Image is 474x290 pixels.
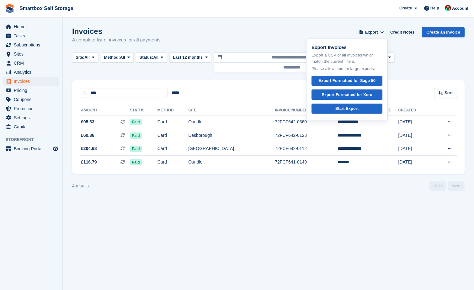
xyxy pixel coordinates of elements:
a: menu [3,144,59,153]
p: Export Invoices [312,44,382,51]
span: Storefront [6,137,62,143]
span: All [153,54,159,61]
span: Coupons [14,95,51,104]
td: Card [157,142,188,156]
td: Oundle [188,115,275,129]
p: A complete list of invoices for all payments [72,36,161,44]
a: Smartbox Self Storage [17,3,76,13]
td: [DATE] [398,115,432,129]
span: £95.63 [81,119,94,125]
span: Sites [14,50,51,58]
span: Settings [14,113,51,122]
a: menu [3,31,59,40]
td: [DATE] [398,129,432,142]
span: Paid [130,119,141,125]
a: menu [3,77,59,86]
div: Export Formatted for Sage 50 [318,78,375,84]
th: Due [383,105,398,115]
button: Last 12 months [169,52,211,63]
span: Paid [130,132,141,139]
a: Preview store [52,145,59,153]
a: Export Formatted for Xero [312,89,382,100]
td: Card [157,115,188,129]
img: stora-icon-8386f47178a22dfd0bd8f6a31ec36ba5ce8667c1dd55bd0f319d3a0aa187defe.svg [5,4,14,13]
span: Sort [445,90,453,96]
th: Created [398,105,432,115]
td: [DATE] [398,142,432,156]
a: Previous [429,181,446,191]
a: menu [3,40,59,49]
td: 72FCF642-0360 [275,115,337,129]
button: Site: All [72,52,98,63]
span: Create [399,5,412,11]
td: Desborough [188,129,275,142]
td: Card [157,155,188,169]
span: Capital [14,122,51,131]
span: CRM [14,59,51,67]
span: Help [430,5,439,11]
span: Subscriptions [14,40,51,49]
td: Oundle [188,155,275,169]
span: Paid [130,146,141,152]
td: Card [157,129,188,142]
span: Export [365,29,378,35]
p: Please allow time for large exports. [312,66,382,72]
nav: Page [428,181,466,191]
div: 4 results [72,183,89,189]
a: menu [3,95,59,104]
span: Pricing [14,86,51,95]
td: [DATE] [398,155,432,169]
th: Status [130,105,157,115]
span: All [84,54,90,61]
span: Home [14,22,51,31]
span: All [120,54,125,61]
th: Site [188,105,275,115]
td: 72FCF642-0123 [275,129,337,142]
a: Export Formatted for Sage 50 [312,76,382,86]
td: [GEOGRAPHIC_DATA] [188,142,275,156]
a: menu [3,68,59,77]
span: Status: [139,54,153,61]
span: Paid [130,159,141,165]
td: 72FCF642-0112 [275,142,337,156]
a: Create an Invoice [422,27,465,37]
a: menu [3,22,59,31]
a: menu [3,86,59,95]
th: Method [157,105,188,115]
span: Booking Portal [14,144,51,153]
span: Account [452,5,468,12]
span: £60.36 [81,132,94,139]
a: menu [3,59,59,67]
span: Protection [14,104,51,113]
span: Site: [76,54,84,61]
a: menu [3,50,59,58]
a: Next [448,181,465,191]
div: Start Export [335,105,359,112]
span: Analytics [14,68,51,77]
a: Start Export [312,104,382,114]
span: £116.79 [81,159,97,165]
a: menu [3,122,59,131]
span: Invoices [14,77,51,86]
button: Status: All [136,52,167,63]
a: menu [3,113,59,122]
button: Export [358,27,385,37]
span: Method: [104,54,120,61]
span: £204.68 [81,145,97,152]
span: Tasks [14,31,51,40]
a: menu [3,104,59,113]
th: Amount [80,105,130,115]
h1: Invoices [72,27,161,35]
img: Caren Ingold [445,5,451,11]
th: Invoice Number [275,105,337,115]
div: Export Formatted for Xero [322,92,372,98]
p: Export a CSV of all Invoices which match the current filters. [312,52,382,64]
td: 72FCF641-0149 [275,155,337,169]
span: Last 12 months [173,54,203,61]
a: Credit Notes [388,27,417,37]
button: Method: All [101,52,134,63]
